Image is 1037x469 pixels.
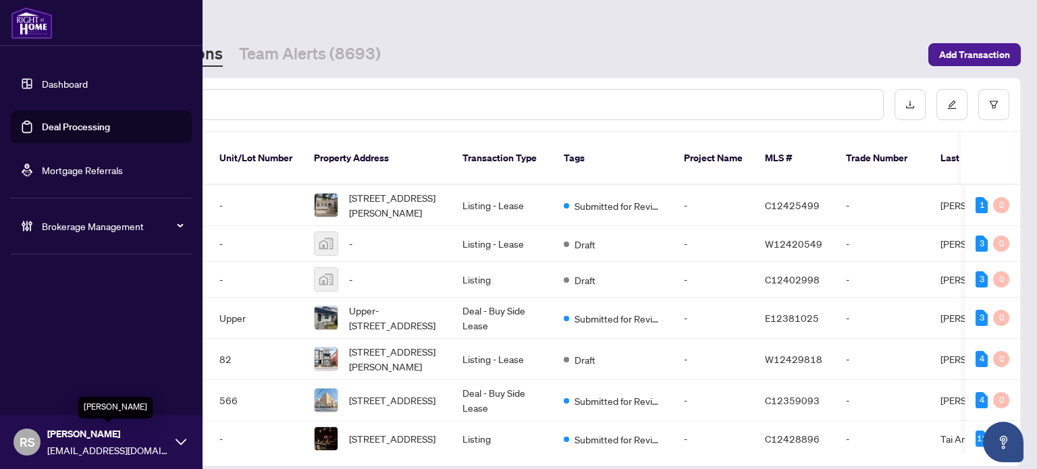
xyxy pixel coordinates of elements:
[993,236,1009,252] div: 0
[209,339,303,380] td: 82
[349,272,352,287] span: -
[42,164,123,176] a: Mortgage Referrals
[939,44,1010,65] span: Add Transaction
[930,298,1031,339] td: [PERSON_NAME]
[209,226,303,262] td: -
[315,306,338,329] img: thumbnail-img
[452,298,553,339] td: Deal - Buy Side Lease
[315,389,338,412] img: thumbnail-img
[835,132,930,185] th: Trade Number
[754,132,835,185] th: MLS #
[42,219,182,233] span: Brokerage Management
[976,392,988,408] div: 4
[452,226,553,262] td: Listing - Lease
[452,421,553,457] td: Listing
[947,100,957,109] span: edit
[835,380,930,421] td: -
[976,431,988,447] div: 11
[835,226,930,262] td: -
[209,298,303,339] td: Upper
[575,432,662,447] span: Submitted for Review
[673,298,754,339] td: -
[930,421,1031,457] td: Tai An
[928,43,1021,66] button: Add Transaction
[673,380,754,421] td: -
[930,380,1031,421] td: [PERSON_NAME]
[976,351,988,367] div: 4
[209,421,303,457] td: -
[765,273,820,285] span: C12402998
[42,121,110,133] a: Deal Processing
[209,262,303,298] td: -
[673,185,754,226] td: -
[209,132,303,185] th: Unit/Lot Number
[835,298,930,339] td: -
[575,237,595,252] span: Draft
[673,421,754,457] td: -
[673,132,754,185] th: Project Name
[42,78,88,90] a: Dashboard
[452,262,553,298] td: Listing
[765,312,819,324] span: E12381025
[978,89,1009,120] button: filter
[673,339,754,380] td: -
[315,268,338,291] img: thumbnail-img
[575,352,595,367] span: Draft
[315,427,338,450] img: thumbnail-img
[936,89,967,120] button: edit
[349,303,441,333] span: Upper-[STREET_ADDRESS]
[553,132,673,185] th: Tags
[993,271,1009,287] div: 0
[993,351,1009,367] div: 0
[349,344,441,374] span: [STREET_ADDRESS][PERSON_NAME]
[575,393,662,408] span: Submitted for Review
[930,185,1031,226] td: [PERSON_NAME]
[673,262,754,298] td: -
[349,190,441,220] span: [STREET_ADDRESS][PERSON_NAME]
[905,100,915,109] span: download
[993,197,1009,213] div: 0
[993,392,1009,408] div: 0
[930,339,1031,380] td: [PERSON_NAME]
[349,393,435,408] span: [STREET_ADDRESS]
[765,353,822,365] span: W12429818
[303,132,452,185] th: Property Address
[20,433,35,451] span: RS
[349,236,352,251] span: -
[575,273,595,287] span: Draft
[835,421,930,457] td: -
[835,339,930,380] td: -
[765,433,820,445] span: C12428896
[976,310,988,326] div: 3
[976,236,988,252] div: 3
[239,43,381,67] a: Team Alerts (8693)
[78,397,153,418] div: [PERSON_NAME]
[765,394,820,406] span: C12359093
[976,197,988,213] div: 1
[452,185,553,226] td: Listing - Lease
[209,380,303,421] td: 566
[765,199,820,211] span: C12425499
[315,348,338,370] img: thumbnail-img
[835,262,930,298] td: -
[11,7,53,39] img: logo
[989,100,999,109] span: filter
[315,232,338,255] img: thumbnail-img
[47,426,169,441] span: [PERSON_NAME]
[895,89,926,120] button: download
[765,238,822,250] span: W12420549
[976,271,988,287] div: 3
[575,311,662,326] span: Submitted for Review
[349,431,435,446] span: [STREET_ADDRESS]
[452,380,553,421] td: Deal - Buy Side Lease
[930,262,1031,298] td: [PERSON_NAME]
[47,443,169,458] span: [EMAIL_ADDRESS][DOMAIN_NAME]
[209,185,303,226] td: -
[835,185,930,226] td: -
[315,194,338,217] img: thumbnail-img
[983,422,1023,462] button: Open asap
[452,339,553,380] td: Listing - Lease
[993,310,1009,326] div: 0
[930,226,1031,262] td: [PERSON_NAME]
[575,198,662,213] span: Submitted for Review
